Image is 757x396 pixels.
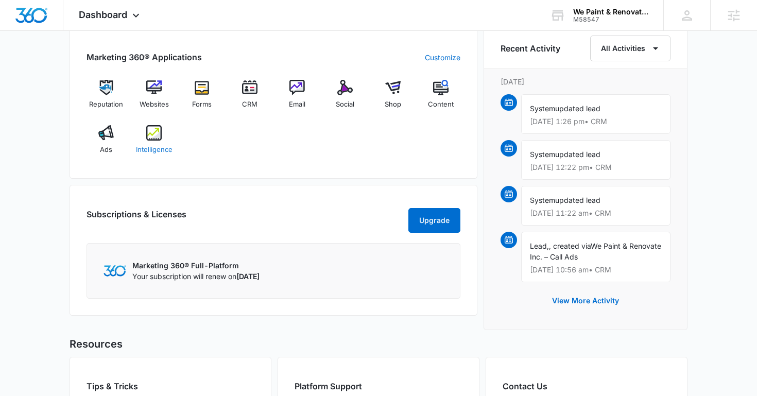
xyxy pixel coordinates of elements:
p: [DATE] 10:56 am • CRM [530,266,662,273]
a: Email [278,80,317,117]
h6: Recent Activity [501,42,560,55]
a: Ads [87,125,126,162]
span: Forms [192,99,212,110]
span: Dashboard [79,9,127,20]
h2: Tips & Tricks [87,380,254,392]
a: Customize [425,52,460,63]
span: Intelligence [136,145,173,155]
span: System [530,150,555,159]
img: Marketing 360 Logo [104,265,126,276]
a: Intelligence [134,125,174,162]
a: Websites [134,80,174,117]
h2: Subscriptions & Licenses [87,208,186,229]
button: View More Activity [542,288,629,313]
h2: Contact Us [503,380,670,392]
p: Marketing 360® Full-Platform [132,260,260,271]
span: updated lead [555,196,600,204]
a: Social [325,80,365,117]
h2: Platform Support [295,380,462,392]
span: Shop [385,99,401,110]
h2: Marketing 360® Applications [87,51,202,63]
span: We Paint & Renovate Inc. – Call Ads [530,242,661,261]
span: Social [336,99,354,110]
span: updated lead [555,150,600,159]
span: Lead, [530,242,549,250]
a: CRM [230,80,269,117]
button: All Activities [590,36,670,61]
span: Websites [140,99,169,110]
a: Shop [373,80,413,117]
p: Your subscription will renew on [132,271,260,282]
span: Reputation [89,99,123,110]
span: Email [289,99,305,110]
a: Forms [182,80,222,117]
span: System [530,196,555,204]
p: [DATE] 11:22 am • CRM [530,210,662,217]
a: Content [421,80,460,117]
a: Reputation [87,80,126,117]
span: [DATE] [236,272,260,281]
span: Content [428,99,454,110]
div: account name [573,8,648,16]
p: [DATE] 1:26 pm • CRM [530,118,662,125]
h5: Resources [70,336,687,352]
button: Upgrade [408,208,460,233]
p: [DATE] [501,76,670,87]
span: CRM [242,99,257,110]
span: System [530,104,555,113]
p: [DATE] 12:22 pm • CRM [530,164,662,171]
span: updated lead [555,104,600,113]
span: Ads [100,145,112,155]
span: , created via [549,242,591,250]
div: account id [573,16,648,23]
